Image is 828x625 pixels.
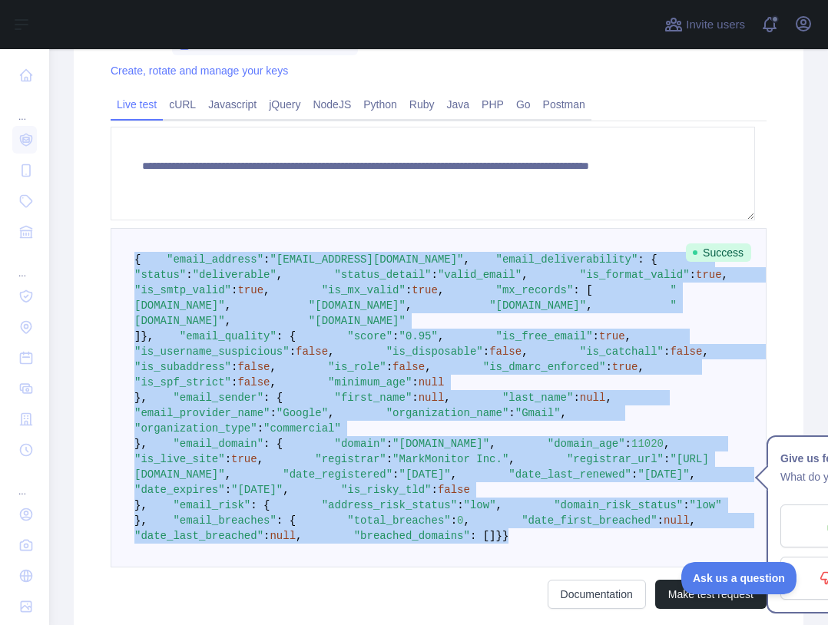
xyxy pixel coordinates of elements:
[231,484,283,496] span: "[DATE]"
[283,484,289,496] span: ,
[202,92,263,117] a: Javascript
[690,468,696,481] span: ,
[432,269,438,281] span: :
[392,468,399,481] span: :
[399,468,450,481] span: "[DATE]"
[263,438,283,450] span: : {
[489,346,522,358] span: false
[451,468,457,481] span: ,
[548,580,646,609] a: Documentation
[496,253,638,266] span: "email_deliverability"
[328,346,334,358] span: ,
[496,530,502,542] span: }
[334,269,431,281] span: "status_detail"
[328,376,412,389] span: "minimum_age"
[412,392,418,404] span: :
[593,330,599,342] span: :
[270,530,296,542] span: null
[357,92,403,117] a: Python
[134,499,147,511] span: },
[690,514,696,527] span: ,
[225,453,231,465] span: :
[605,361,611,373] span: :
[522,269,528,281] span: ,
[489,438,495,450] span: ,
[638,468,689,481] span: "[DATE]"
[438,484,470,496] span: false
[722,269,728,281] span: ,
[12,92,37,123] div: ...
[173,392,263,404] span: "email_sender"
[483,346,489,358] span: :
[237,361,270,373] span: false
[508,453,515,465] span: ,
[263,530,270,542] span: :
[257,422,263,435] span: :
[522,514,657,527] span: "date_first_breached"
[270,407,276,419] span: :
[510,92,537,117] a: Go
[277,407,328,419] span: "Google"
[263,422,341,435] span: "commercial"
[686,243,751,262] span: Success
[296,530,302,542] span: ,
[173,514,276,527] span: "email_breaches"
[283,468,392,481] span: "date_registered"
[270,253,463,266] span: "[EMAIL_ADDRESS][DOMAIN_NAME]"
[250,499,270,511] span: : {
[425,361,431,373] span: ,
[334,438,386,450] span: "domain"
[134,422,257,435] span: "organization_type"
[257,453,263,465] span: ,
[496,499,502,511] span: ,
[263,284,270,296] span: ,
[270,376,276,389] span: ,
[225,315,231,327] span: ,
[664,453,670,465] span: :
[580,346,664,358] span: "is_catchall"
[322,499,457,511] span: "address_risk_status"
[664,438,670,450] span: ,
[306,92,357,117] a: NodeJS
[515,407,561,419] span: "Gmail"
[134,484,225,496] span: "date_expires"
[225,484,231,496] span: :
[631,468,638,481] span: :
[134,253,141,266] span: {
[580,269,690,281] span: "is_format_valid"
[173,438,263,450] span: "email_domain"
[464,253,470,266] span: ,
[328,407,334,419] span: ,
[522,346,528,358] span: ,
[670,346,702,358] span: false
[231,376,237,389] span: :
[12,249,37,279] div: ...
[134,284,231,296] span: "is_smtp_valid"
[406,284,412,296] span: :
[451,514,457,527] span: :
[134,346,290,358] span: "is_username_suspicious"
[277,514,296,527] span: : {
[322,284,406,296] span: "is_mx_valid"
[111,92,163,117] a: Live test
[438,284,444,296] span: ,
[625,438,631,450] span: :
[457,499,463,511] span: :
[638,253,657,266] span: : {
[231,284,237,296] span: :
[403,92,441,117] a: Ruby
[167,253,263,266] span: "email_address"
[444,392,450,404] span: ,
[386,361,392,373] span: :
[134,392,147,404] span: },
[309,315,406,327] span: "[DOMAIN_NAME]"
[554,499,683,511] span: "domain_risk_status"
[237,376,270,389] span: false
[263,92,306,117] a: jQuery
[683,499,689,511] span: :
[548,438,625,450] span: "domain_age"
[690,499,722,511] span: "low"
[702,346,708,358] span: ,
[681,562,797,594] iframe: Toggle Customer Support
[328,361,386,373] span: "is_role"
